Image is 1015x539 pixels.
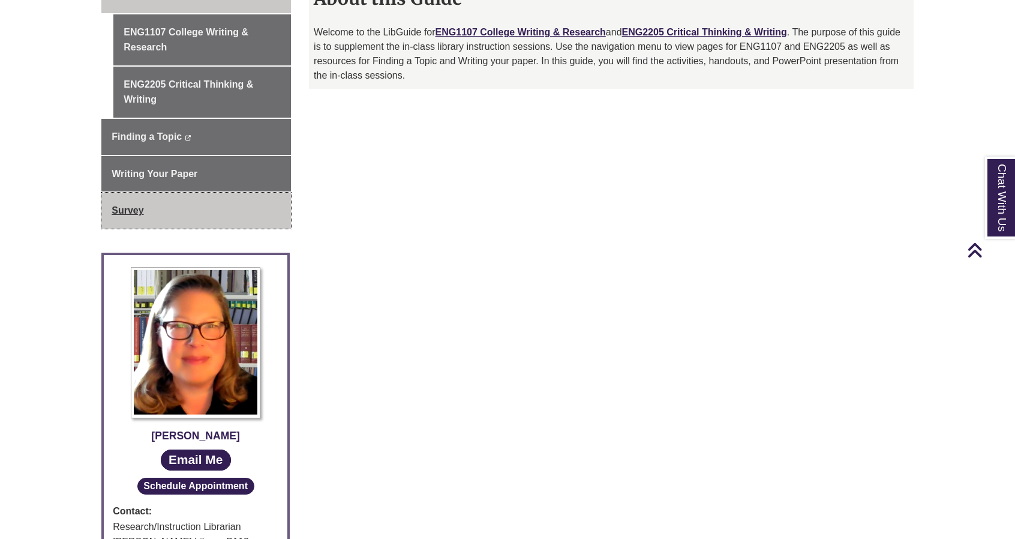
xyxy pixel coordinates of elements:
[113,504,278,519] strong: Contact:
[137,478,254,495] button: Schedule Appointment
[113,267,278,444] a: Profile Photo [PERSON_NAME]
[131,267,260,418] img: Profile Photo
[314,25,909,83] p: Welcome to the LibGuide for and . The purpose of this guide is to supplement the in-class library...
[101,119,291,155] a: Finding a Topic
[101,156,291,192] a: Writing Your Paper
[101,193,291,229] a: Survey
[185,135,191,140] i: This link opens in a new window
[967,242,1012,258] a: Back to Top
[113,427,278,444] div: [PERSON_NAME]
[112,131,182,142] span: Finding a Topic
[112,205,143,215] span: Survey
[112,169,197,179] span: Writing Your Paper
[436,27,606,37] a: ENG1107 College Writing & Research
[113,14,291,65] a: ENG1107 College Writing & Research
[113,67,291,118] a: ENG2205 Critical Thinking & Writing
[622,27,787,37] a: ENG2205 Critical Thinking & Writing
[161,450,231,471] a: Email Me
